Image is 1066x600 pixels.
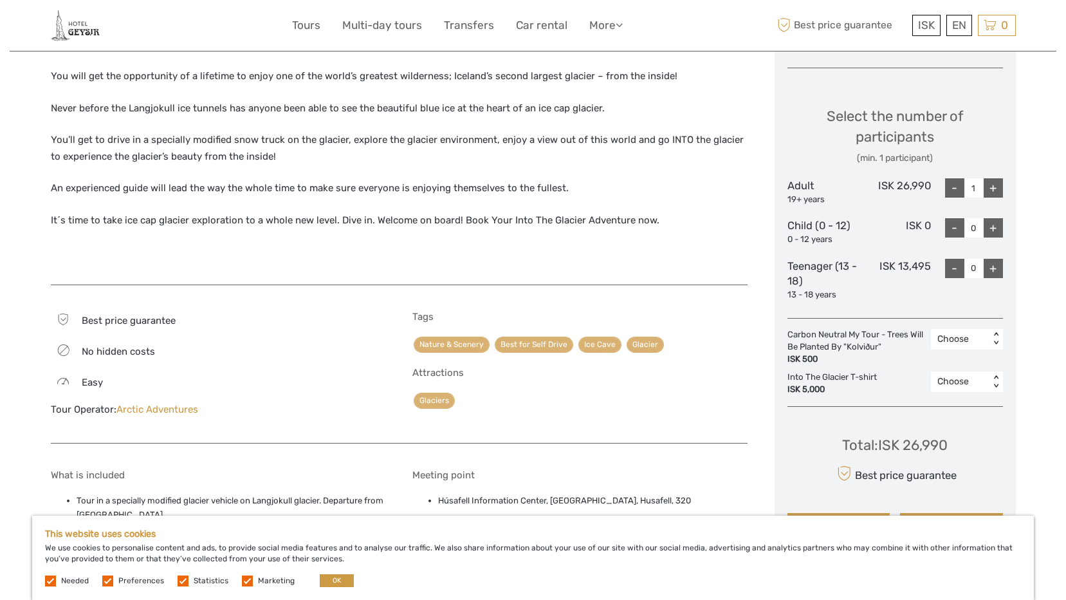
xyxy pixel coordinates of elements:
p: It´s time to take ice cap glacier exploration to a whole new level. Dive in. Welcome on board! Bo... [51,212,748,229]
span: Best price guarantee [82,315,176,326]
label: Statistics [194,576,228,586]
div: ISK 0 [859,218,931,245]
span: No hidden costs [82,346,155,357]
button: OK [320,574,354,587]
div: Choose [937,375,983,388]
div: + [984,259,1003,278]
div: Best price guarantee [833,462,956,485]
span: Best price guarantee [775,15,909,36]
a: Transfers [444,16,494,35]
div: ISK 500 [787,353,924,366]
div: Total : ISK 26,990 [842,435,948,455]
h5: What is included [51,469,386,481]
div: Adult [787,178,859,205]
div: Into The Glacier T-shirt [787,371,883,396]
h5: Tags [412,311,748,323]
a: Glacier [627,337,664,353]
div: 19+ years [787,194,859,206]
div: ISK 26,990 [859,178,931,205]
div: Choose [937,333,983,346]
img: 2245-fc00950d-c906-46d7-b8c2-e740c3f96a38_logo_small.jpg [51,10,100,41]
div: Carbon Neutral My Tour - Trees Will Be Planted By "Kolviður" [787,329,931,366]
div: Select the number of participants [787,106,1003,165]
button: EXPRESS CHECKOUT [900,513,1003,535]
label: Needed [61,576,89,586]
div: Teenager (13 - 18) [787,259,859,301]
a: Best for Self Drive [495,337,573,353]
p: You’ll get to drive in a specially modified snow truck on the glacier, explore the glacier enviro... [51,132,748,165]
div: EN [946,15,972,36]
h5: This website uses cookies [45,529,1021,539]
div: We use cookies to personalise content and ads, to provide social media features and to analyse ou... [32,516,1034,600]
h5: Attractions [412,367,748,379]
a: Nature & Scenery [414,337,490,353]
a: Car rental [516,16,567,35]
div: + [984,178,1003,198]
div: ISK 13,495 [859,259,931,301]
p: Never before the Langjokull ice tunnels has anyone been able to see the beautiful blue ice at the... [51,100,748,117]
label: Preferences [118,576,164,586]
div: 0 - 12 years [787,234,859,246]
div: ISK 5,000 [787,384,877,396]
li: Tour in a specially modified glacier vehicle on Langjokull glacier. Departure from [GEOGRAPHIC_DA... [77,494,386,523]
a: Ice Cave [578,337,621,353]
div: + [984,218,1003,238]
div: < > [990,332,1001,346]
div: - [945,259,964,278]
a: Tours [292,16,320,35]
span: 0 [999,19,1010,32]
a: Multi-day tours [342,16,422,35]
div: 13 - 18 years [787,289,859,301]
span: ISK [918,19,935,32]
h5: Meeting point [412,469,748,481]
li: Húsafell Information Center, [GEOGRAPHIC_DATA], Husafell, 320 [438,494,748,508]
div: - [945,178,964,198]
p: You will get the opportunity of a lifetime to enjoy one of the world’s greatest wilderness; Icela... [51,68,748,85]
a: Arctic Adventures [116,404,198,415]
p: An experienced guide will lead the way the whole time to make sure everyone is enjoying themselve... [51,180,748,197]
button: ADD TO CART [787,513,890,535]
a: Glaciers [414,393,455,409]
label: Marketing [258,576,295,586]
span: Easy [82,377,103,388]
div: Child (0 - 12) [787,218,859,245]
a: More [589,16,623,35]
div: Tour Operator: [51,403,386,417]
div: < > [990,375,1001,389]
div: (min. 1 participant) [787,152,1003,165]
div: - [945,218,964,238]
